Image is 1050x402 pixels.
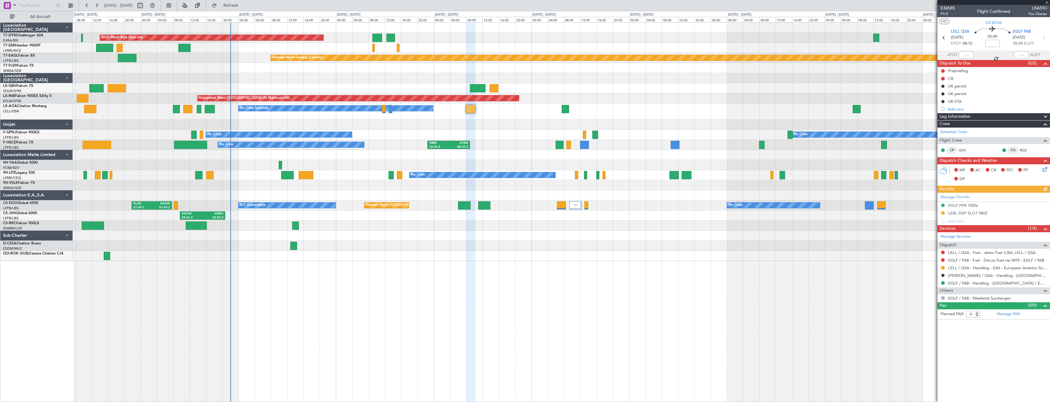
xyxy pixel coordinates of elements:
div: A/C Unavailable [240,201,265,210]
div: 04:00 [646,17,662,22]
div: 21:49 Z [133,206,152,210]
div: LFMN [449,141,468,145]
a: EGLF / FAB - Fuel - DeLux Fuel via WFS - EGLF / FAB [948,258,1044,263]
div: 20:50 Z [203,216,223,220]
a: LX-INBFalcon 900EX EASy II [3,94,51,98]
a: CS-JHHGlobal 6000 [3,211,37,215]
a: RDZ [1020,147,1033,153]
a: EDLW/DTM [3,89,21,93]
div: No Crew [219,140,233,149]
div: 16:00 [206,17,222,22]
div: No Crew [207,130,222,139]
div: 04:00 [450,17,466,22]
a: EGLF / FAB - Weekend Surcharges [948,296,1011,301]
a: T7-PJ29Falcon 7X [3,64,34,68]
div: 07:43 Z [152,206,170,210]
span: [DATE] [1013,35,1025,41]
span: D-CESA [3,242,17,245]
div: 12:00 [873,17,890,22]
span: T7-EAGL [3,54,18,58]
div: 09:43 Z [182,216,203,220]
div: No Crew Sabadell [240,104,268,113]
span: EGLF FAB [1013,29,1031,35]
div: 16:00 [792,17,808,22]
div: UK permit [948,91,966,96]
a: Manage PAX [997,311,1020,317]
a: T7-EAGLFalcon 8X [3,54,35,58]
div: 16:00 [499,17,515,22]
span: MF [959,167,965,173]
div: UK permit [948,84,966,89]
div: Unplanned Maint [GEOGRAPHIC_DATA] (Al Maktoum Intl) [199,94,290,103]
div: 20:00 [613,17,629,22]
div: 16:00 [597,17,613,22]
div: CP [947,147,957,154]
a: DNMM/LOS [3,226,22,231]
div: 20:00 [124,17,140,22]
span: 9H-LPZ [3,171,15,175]
div: 04:00 [548,17,564,22]
span: Leg Information [940,113,970,120]
div: 08:00 [369,17,385,22]
span: [DATE] - [DATE] [104,3,133,8]
span: FFC [1006,167,1013,173]
div: SBBR [429,141,449,145]
span: (1/4) [1028,225,1037,232]
div: EGGW [182,212,203,216]
div: No Crew [728,201,743,210]
span: F-GPNJ [3,131,16,134]
div: [DATE] - [DATE] [74,12,98,17]
div: 16:00 [694,17,710,22]
div: 00:00 [727,17,743,22]
div: UK ETA [948,99,962,104]
div: 08:00 [759,17,776,22]
div: Prebriefing [948,68,968,73]
div: 00:00 [922,17,938,22]
span: P1/3 [940,11,955,17]
div: 20:00 [906,17,922,22]
span: 08:10 [962,41,972,47]
a: LELL / QSA - Handling - EAS - European Aviation School [948,265,1047,270]
a: LFPB/LBG [3,206,19,210]
div: CB [948,76,953,81]
a: 9H-LPZLegacy 500 [3,171,35,175]
div: 12:00 [482,17,499,22]
a: LFMD/CEQ [3,176,21,180]
a: Schedule Crew [940,129,967,135]
a: LX-AOACitation Mustang [3,104,47,108]
div: 08:00 [271,17,287,22]
div: 16:00 [401,17,417,22]
a: T7-EMIHawker 900XP [3,44,40,47]
a: F-HECDFalcon 7X [3,141,33,144]
span: LX-GBH [3,84,17,88]
span: 10:10 [1013,41,1022,47]
div: 00:00 [434,17,450,22]
a: LFPB/LBG [3,58,19,63]
a: EVRA/RIX [3,38,18,43]
span: 534585 [940,5,955,11]
a: WMSA/SZB [3,186,21,190]
div: 00:00 [825,17,841,22]
div: 20:00 [808,17,825,22]
a: EGLF / FAB - Handling - [GEOGRAPHIC_DATA] / EGLF / FAB [948,281,1047,286]
a: QVS [959,147,972,153]
span: Flight Crew [940,137,962,144]
span: Dispatch Checks and Weather [940,157,998,164]
span: 9H-VSLK [3,181,18,185]
a: LFPB/LBG [3,216,19,221]
div: 08:00 [857,17,873,22]
div: KLAX [133,202,152,206]
div: 12:00 [580,17,597,22]
span: Services [940,225,955,232]
span: LX-INB [3,94,15,98]
span: Others [940,287,953,294]
a: CS-DOUGlobal 6500 [3,201,38,205]
span: CS-JHH [3,211,16,215]
div: 16:00 [890,17,906,22]
div: 12:00 [776,17,792,22]
span: FP [1023,167,1028,173]
span: LELL QSA [951,29,969,35]
div: [DATE] - [DATE] [337,12,360,17]
div: Planned Maint [GEOGRAPHIC_DATA] ([GEOGRAPHIC_DATA]) [366,201,462,210]
div: 00:00 [141,17,157,22]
